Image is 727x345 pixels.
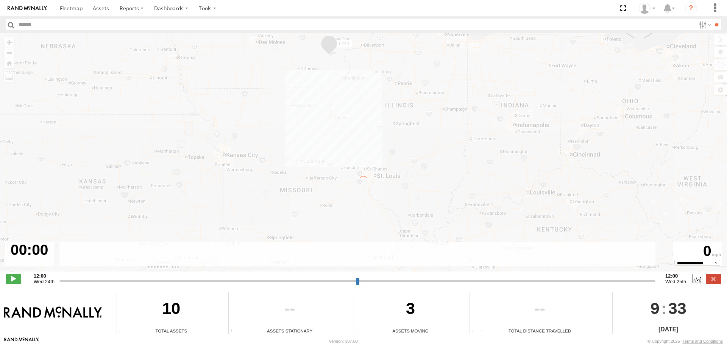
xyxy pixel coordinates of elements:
div: Brian Wooldridge [636,3,658,14]
div: Total Distance Travelled [470,328,609,334]
span: 9 [651,292,660,325]
div: 3 [354,292,467,328]
span: Wed 24th [34,279,55,284]
img: rand-logo.svg [8,6,47,11]
div: Total number of assets current in transit. [354,328,365,334]
div: Version: 307.00 [329,339,358,343]
img: Rand McNally [4,306,102,319]
span: 33 [668,292,686,325]
div: Total distance travelled by all assets within specified date range and applied filters [470,328,481,334]
a: Terms and Conditions [683,339,723,343]
label: Play/Stop [6,274,21,284]
label: Search Filter Options [696,19,712,30]
div: Assets Stationary [229,328,351,334]
div: [DATE] [613,325,724,334]
strong: 12:00 [665,273,686,279]
span: Wed 25th [665,279,686,284]
a: Visit our Website [4,337,39,345]
label: Close [706,274,721,284]
strong: 12:00 [34,273,55,279]
i: ? [685,2,697,14]
div: Total number of Enabled Assets [117,328,128,334]
div: 10 [117,292,225,328]
div: Total Assets [117,328,225,334]
div: © Copyright 2025 - [647,339,723,343]
div: : [613,292,724,325]
div: Assets Moving [354,328,467,334]
div: Total number of assets current stationary. [229,328,240,334]
div: 0 [674,243,721,260]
